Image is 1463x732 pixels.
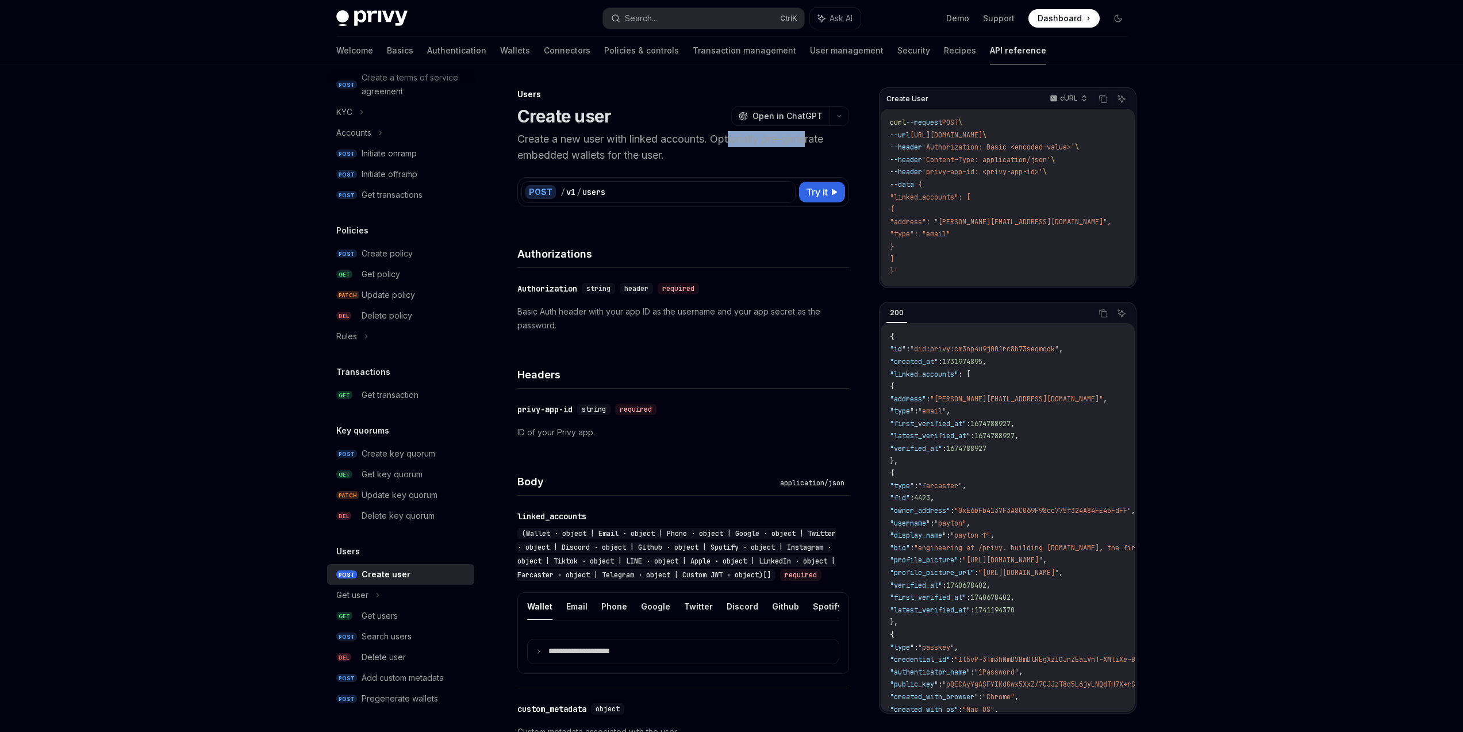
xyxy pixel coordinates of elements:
[336,365,390,379] h5: Transactions
[577,186,581,198] div: /
[658,283,699,294] div: required
[1103,394,1107,404] span: ,
[327,605,474,626] a: GETGet users
[978,692,982,702] span: :
[336,10,408,26] img: dark logo
[336,291,359,300] span: PATCH
[958,118,962,127] span: \
[362,630,412,643] div: Search users
[890,370,958,379] span: "linked_accounts"
[890,394,926,404] span: "address"
[527,593,552,620] button: Wallet
[922,155,1051,164] span: 'Content-Type: application/json'
[517,426,849,439] p: ID of your Privy app.
[890,531,946,540] span: "display_name"
[604,37,679,64] a: Policies & controls
[327,485,474,505] a: PATCHUpdate key quorum
[336,329,357,343] div: Rules
[918,407,946,416] span: "email"
[560,186,565,198] div: /
[693,37,796,64] a: Transaction management
[684,593,713,620] button: Twitter
[1060,94,1078,103] p: cURL
[1131,506,1135,515] span: ,
[974,431,1015,440] span: 1674788927
[890,205,894,214] span: {
[934,519,966,528] span: "payton"
[966,593,970,602] span: :
[517,703,586,715] div: custom_metadata
[890,382,894,391] span: {
[890,519,930,528] span: "username"
[906,344,910,354] span: :
[890,630,894,639] span: {
[336,570,357,579] span: POST
[944,37,976,64] a: Recipes
[914,407,918,416] span: :
[336,612,352,620] span: GET
[810,37,884,64] a: User management
[517,283,577,294] div: Authorization
[362,609,398,623] div: Get users
[950,506,954,515] span: :
[890,705,958,714] span: "created_with_os"
[336,126,371,140] div: Accounts
[362,309,412,323] div: Delete policy
[942,357,982,366] span: 1731974895
[946,581,986,590] span: 1740678402
[886,94,928,104] span: Create User
[327,668,474,688] a: POSTAdd custom metadata
[1059,568,1063,577] span: ,
[799,182,845,202] button: Try it
[624,284,648,293] span: header
[517,367,849,382] h4: Headers
[978,568,1059,577] span: "[URL][DOMAIN_NAME]"
[942,581,946,590] span: :
[327,67,474,102] a: POSTCreate a terms of service agreement
[890,469,894,478] span: {
[544,37,590,64] a: Connectors
[890,143,922,152] span: --header
[336,270,352,279] span: GET
[970,419,1011,428] span: 1674788927
[810,8,861,29] button: Ask AI
[990,37,1046,64] a: API reference
[336,653,351,662] span: DEL
[780,14,797,23] span: Ctrl K
[327,143,474,164] a: POSTInitiate onramp
[362,71,467,98] div: Create a terms of service agreement
[890,180,914,189] span: --data
[890,506,950,515] span: "owner_address"
[890,167,922,177] span: --header
[586,284,610,293] span: string
[517,529,836,580] span: (Wallet · object | Email · object | Phone · object | Google · object | Twitter · object | Discord...
[362,388,418,402] div: Get transaction
[890,692,978,702] span: "created_with_browser"
[970,431,974,440] span: :
[615,404,656,415] div: required
[336,633,357,641] span: POST
[601,593,627,620] button: Phone
[1043,89,1092,109] button: cURL
[986,581,990,590] span: ,
[327,185,474,205] a: POSTGet transactions
[1051,155,1055,164] span: \
[918,643,954,652] span: "passkey"
[641,593,670,620] button: Google
[336,588,368,602] div: Get user
[362,288,415,302] div: Update policy
[910,131,982,140] span: [URL][DOMAIN_NAME]
[910,493,914,503] span: :
[950,531,990,540] span: "payton ↑"
[327,505,474,526] a: DELDelete key quorum
[990,531,994,540] span: ,
[336,250,357,258] span: POST
[327,243,474,264] a: POSTCreate policy
[775,477,849,489] div: application/json
[362,650,406,664] div: Delete user
[362,671,444,685] div: Add custom metadata
[890,217,1111,227] span: "address": "[PERSON_NAME][EMAIL_ADDRESS][DOMAIN_NAME]",
[954,643,958,652] span: ,
[922,167,1043,177] span: 'privy-app-id: <privy-app-id>'
[1038,13,1082,24] span: Dashboard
